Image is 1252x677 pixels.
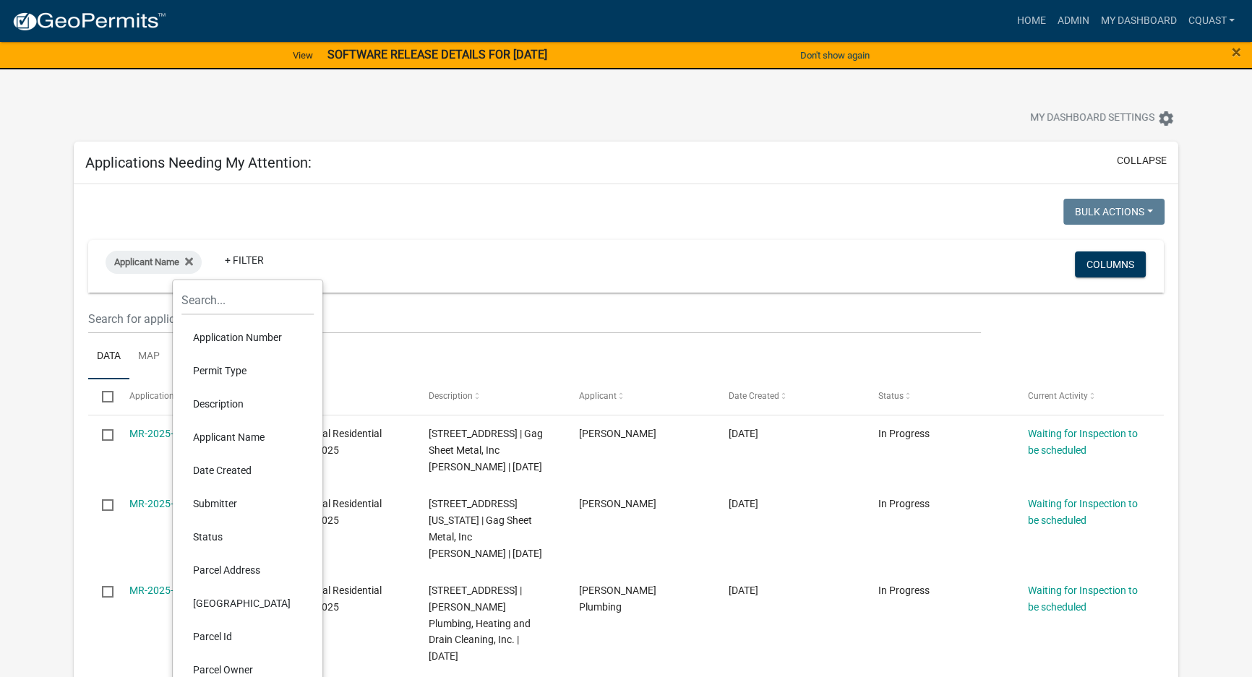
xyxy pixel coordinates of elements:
a: View [287,43,319,67]
li: [GEOGRAPHIC_DATA] [181,587,314,620]
span: 719 23RD ST N | Schultz Plumbing, Heating and Drain Cleaning, Inc. | 10/06/2025 [429,585,531,662]
span: Status [878,391,904,401]
a: Home [1011,7,1051,35]
a: MR-2025-366 [129,428,191,439]
h5: Applications Needing My Attention: [85,154,312,171]
a: MR-2025-364 [129,498,191,509]
datatable-header-cell: Current Activity [1014,379,1164,414]
a: Data [88,334,129,380]
span: × [1232,42,1241,62]
a: Waiting for Inspection to be scheduled [1028,498,1138,526]
span: In Progress [878,428,930,439]
span: Date Created [729,391,779,401]
datatable-header-cell: Date Created [714,379,864,414]
li: Applicant Name [181,421,314,454]
span: 1260 2ND ST N | Gag Sheet Metal, Inc Daniele Sharits | 10/07/2025 [429,428,543,473]
li: Status [181,520,314,553]
span: Schultz Plumbing [578,585,656,613]
button: Bulk Actions [1063,199,1165,225]
a: Map [129,334,168,380]
span: In Progress [878,585,930,596]
li: Permit Type [181,354,314,387]
datatable-header-cell: Application Number [116,379,265,414]
li: Parcel Address [181,553,314,587]
button: My Dashboard Settingssettings [1019,104,1186,132]
input: Search... [181,285,314,315]
span: 10/06/2025 [729,498,758,509]
a: Waiting for Inspection to be scheduled [1028,428,1138,456]
datatable-header-cell: Status [864,379,1013,414]
datatable-header-cell: Applicant [565,379,714,414]
span: 10/06/2025 [729,585,758,596]
span: Mechanical Residential Permit - 2025 [279,428,382,456]
span: Application Number [129,391,208,401]
input: Search for applications [88,304,982,334]
span: 10/07/2025 [729,428,758,439]
span: Mechanical Residential Permit - 2025 [279,498,382,526]
span: Current Activity [1028,391,1088,401]
datatable-header-cell: Select [88,379,116,414]
li: Description [181,387,314,421]
i: settings [1157,110,1175,127]
a: My Dashboard [1094,7,1182,35]
a: cquast [1182,7,1240,35]
strong: SOFTWARE RELEASE DETAILS FOR [DATE] [327,48,547,61]
datatable-header-cell: Type [265,379,415,414]
span: My Dashboard Settings [1030,110,1154,127]
span: Description [429,391,473,401]
a: + Filter [213,247,275,273]
button: collapse [1117,153,1167,168]
span: 104 WASHINGTON ST S | Gag Sheet Metal, Inc Daniele Sharits | 10/06/2025 [429,498,542,559]
li: Submitter [181,487,314,520]
span: Applicant Name [114,256,179,267]
li: Date Created [181,454,314,487]
span: Mechanical Residential Permit - 2025 [279,585,382,613]
button: Columns [1075,251,1146,277]
a: Admin [1051,7,1094,35]
span: Applicant [578,391,616,401]
button: Don't show again [794,43,875,67]
button: Close [1232,43,1241,61]
a: Waiting for Inspection to be scheduled [1028,585,1138,613]
span: Daniele Sharits [578,498,656,509]
a: MR-2025-363 [129,585,191,596]
span: In Progress [878,498,930,509]
li: Application Number [181,321,314,354]
li: Parcel Id [181,620,314,653]
span: Daniele Sharits [578,428,656,439]
datatable-header-cell: Description [415,379,565,414]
